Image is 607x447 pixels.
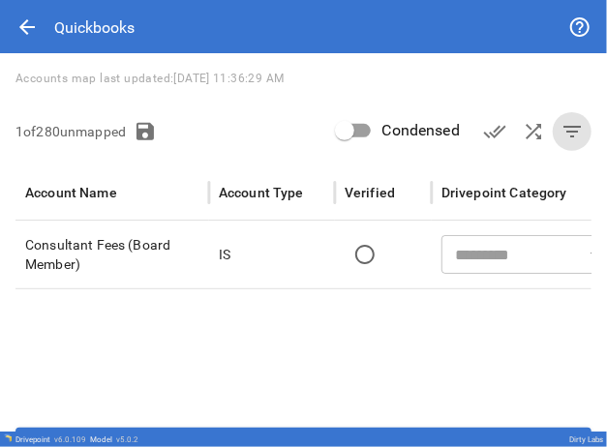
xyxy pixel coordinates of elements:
[15,72,285,85] span: Accounts map last updated: [DATE] 11:36:29 AM
[4,434,12,442] img: Drivepoint
[90,435,138,444] div: Model
[382,119,460,142] span: Condensed
[514,112,553,151] button: AI Auto-Map Accounts
[522,120,545,143] span: shuffle
[15,122,126,141] p: 1 of 280 unmapped
[25,185,117,200] div: Account Name
[25,235,199,274] p: Consultant Fees (Board Member)
[54,435,86,444] span: v 6.0.109
[345,185,395,200] div: Verified
[219,245,230,264] p: IS
[441,185,567,200] div: Drivepoint Category
[116,435,138,444] span: v 5.0.2
[561,120,584,143] span: filter_list
[569,435,603,444] div: Dirty Labs
[475,112,514,151] button: Verify Accounts
[54,18,135,37] div: Quickbooks
[15,435,86,444] div: Drivepoint
[483,120,506,143] span: done_all
[15,15,39,39] span: arrow_back
[219,185,304,200] div: Account Type
[553,112,592,151] button: Show All Accounts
